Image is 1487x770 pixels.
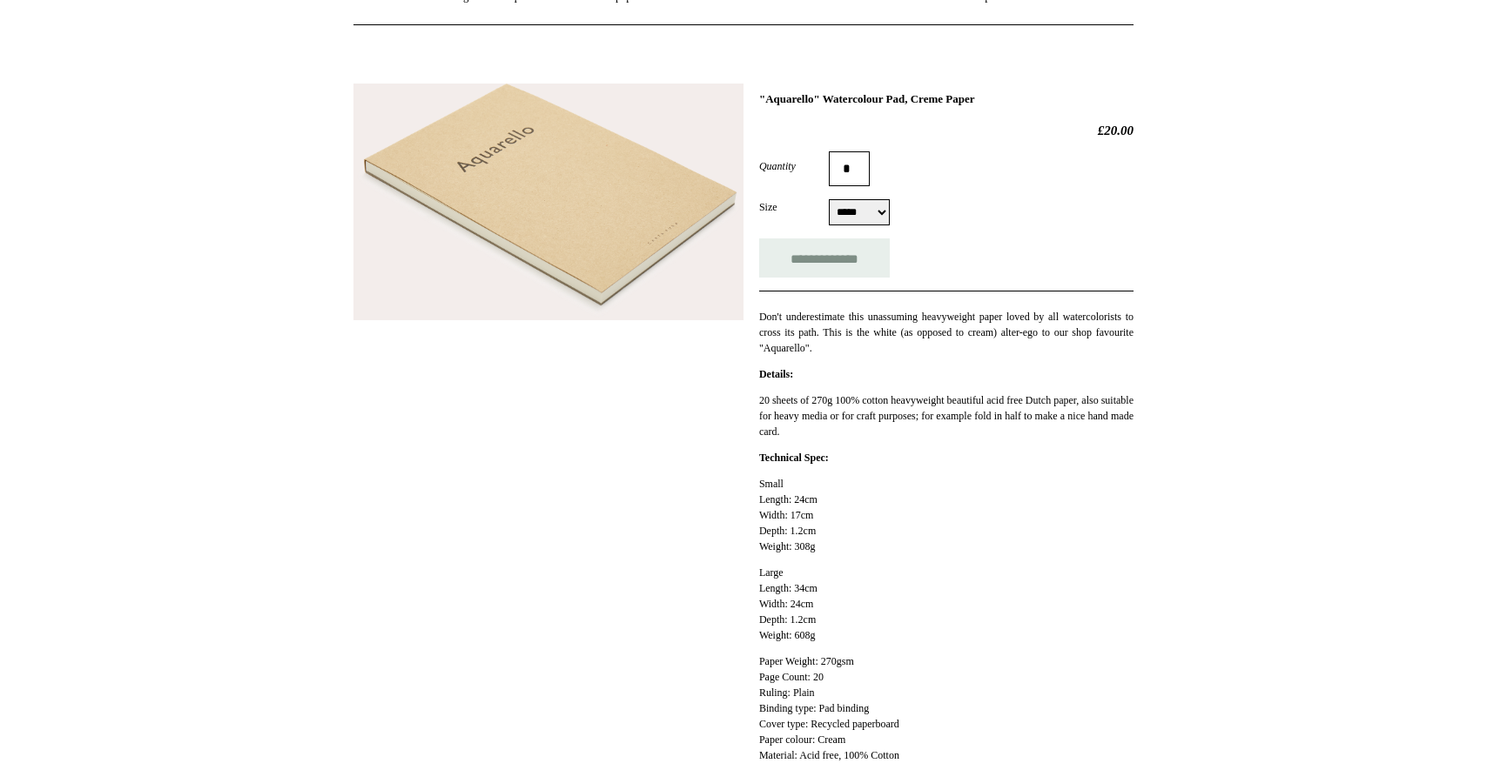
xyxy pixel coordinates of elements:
p: Don't underestimate this unassuming heavyweight paper loved by all watercolorists to cross its pa... [759,309,1134,356]
p: 20 sheets of 270g 100% cotton heavyweight beautiful acid free Dutch paper, also suitable for heav... [759,392,1134,439]
p: Large Length: 34cm Width: 24cm Depth: 1.2cm Weight: 608g [759,565,1134,643]
img: "Aquarello" Watercolour Pad, Creme Paper [353,84,743,321]
label: Quantity [759,158,829,174]
p: Paper Weight: 270gsm Page Count: 20 Ruling: Plain Binding type: Pad binding Cover type: Recycled ... [759,653,1134,763]
p: Small Length: 24cm Width: 17cm Depth: 1.2cm Weight: 308g [759,476,1134,554]
strong: Details: [759,368,793,380]
h1: "Aquarello" Watercolour Pad, Creme Paper [759,92,1134,106]
h2: £20.00 [759,123,1134,138]
label: Size [759,199,829,215]
strong: Technical Spec: [759,452,829,464]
